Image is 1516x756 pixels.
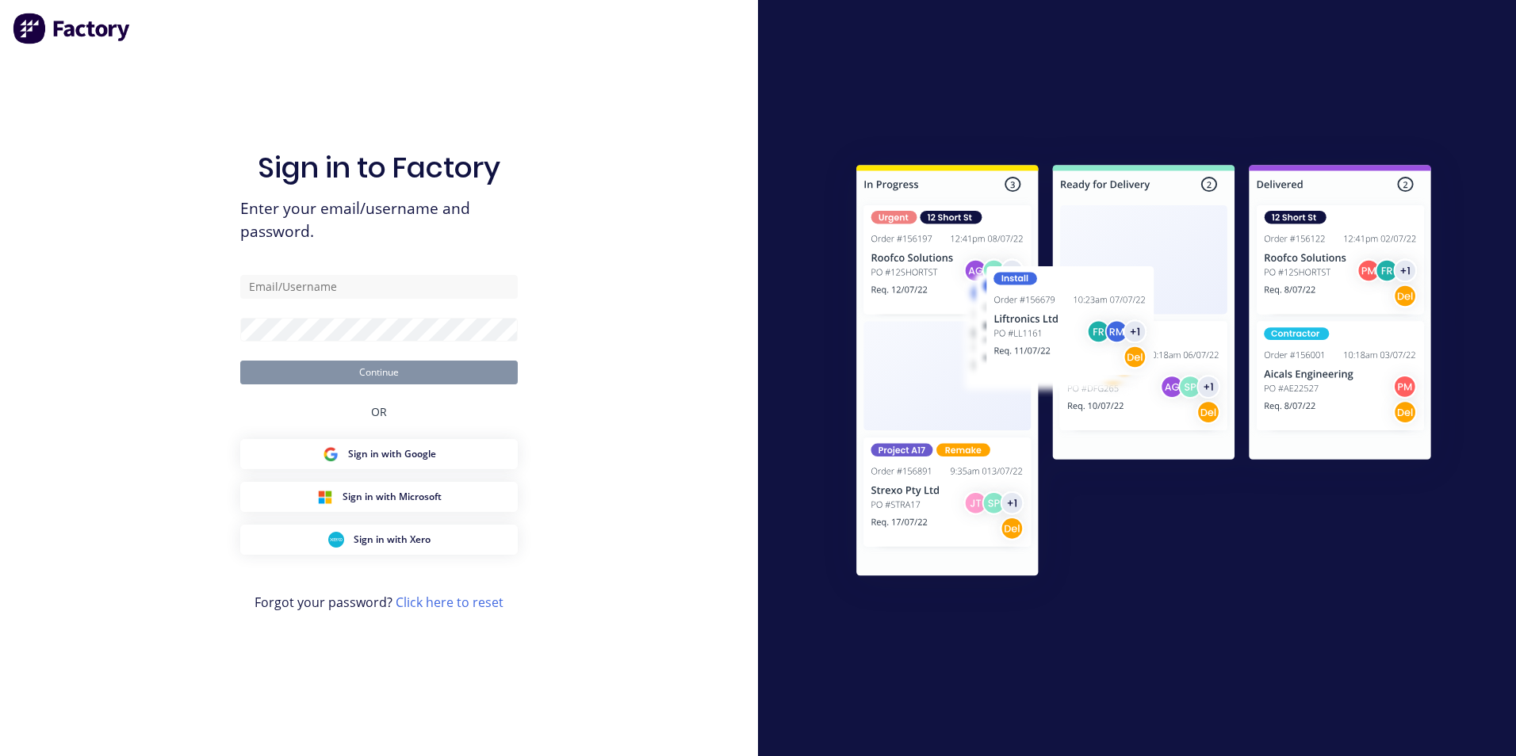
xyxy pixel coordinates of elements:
span: Sign in with Xero [354,533,431,547]
span: Sign in with Microsoft [343,490,442,504]
a: Click here to reset [396,594,503,611]
span: Forgot your password? [255,593,503,612]
button: Microsoft Sign inSign in with Microsoft [240,482,518,512]
img: Sign in [821,133,1466,613]
button: Continue [240,361,518,384]
img: Google Sign in [323,446,339,462]
h1: Sign in to Factory [258,151,500,185]
img: Xero Sign in [328,532,344,548]
img: Microsoft Sign in [317,489,333,505]
span: Sign in with Google [348,447,436,461]
input: Email/Username [240,275,518,299]
img: Factory [13,13,132,44]
button: Google Sign inSign in with Google [240,439,518,469]
span: Enter your email/username and password. [240,197,518,243]
button: Xero Sign inSign in with Xero [240,525,518,555]
div: OR [371,384,387,439]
